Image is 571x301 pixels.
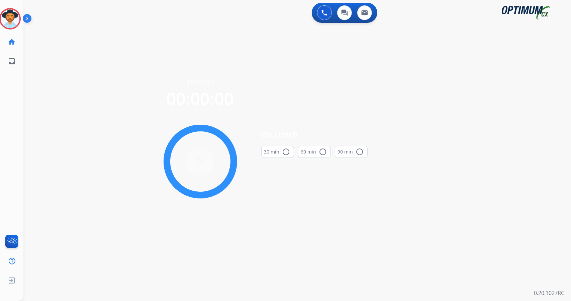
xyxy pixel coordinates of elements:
mat-icon: radio_button_unchecked [356,148,364,156]
mat-icon: radio_button_unchecked [319,148,327,156]
img: avatar [1,9,19,28]
mat-icon: inbox [8,57,16,65]
button: 60 min [298,146,331,158]
button: 30 min [261,146,294,158]
mat-icon: home [8,38,16,46]
span: 00:00:00 [167,87,234,110]
button: 90 min [335,146,368,158]
p: 0.20.1027RC [534,289,564,297]
span: Time left [187,77,214,86]
mat-icon: radio_button_unchecked [282,148,290,156]
span: On Lunch [261,128,368,140]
